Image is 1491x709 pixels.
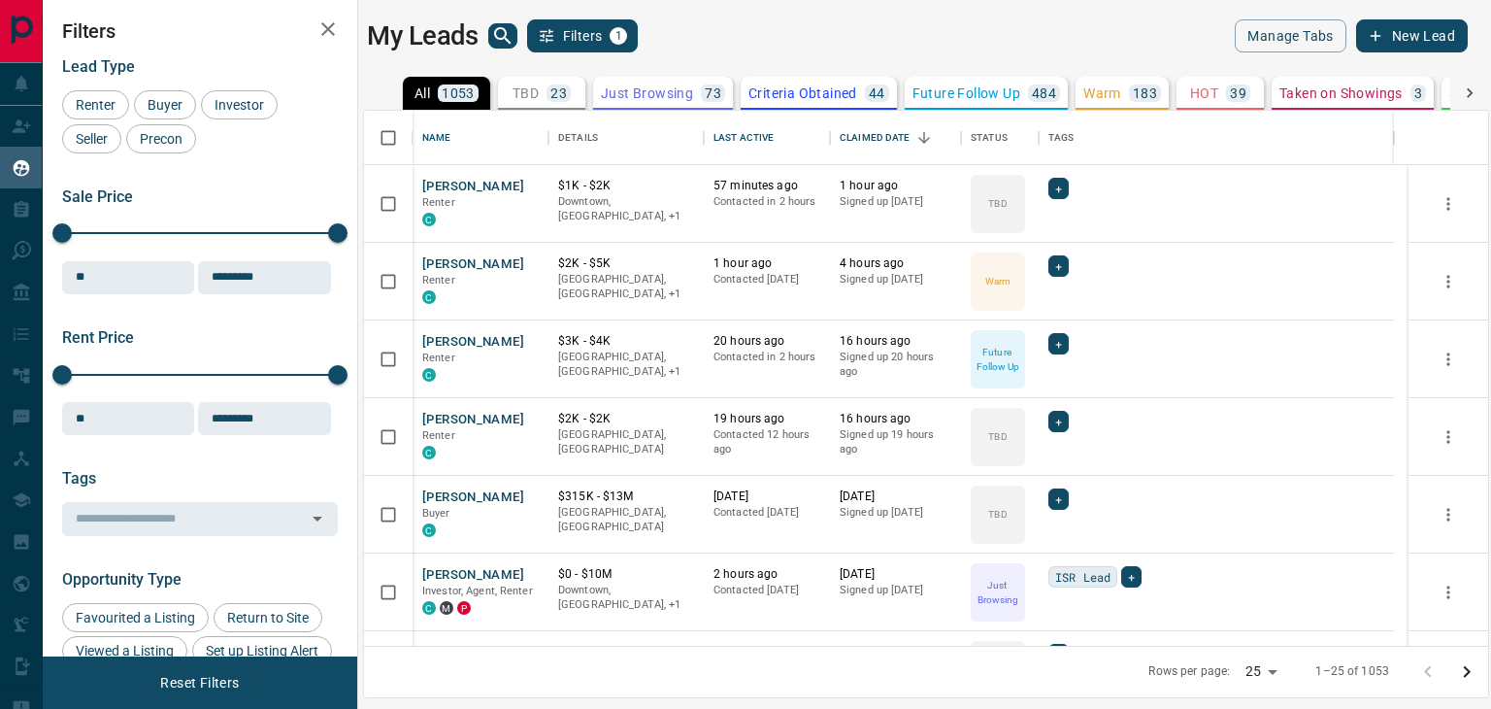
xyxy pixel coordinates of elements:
[214,603,322,632] div: Return to Site
[220,610,315,625] span: Return to Site
[422,352,455,364] span: Renter
[1055,334,1062,354] span: +
[422,333,524,352] button: [PERSON_NAME]
[134,90,196,119] div: Buyer
[713,644,820,660] p: [DATE]
[1434,189,1463,219] button: more
[1055,412,1062,431] span: +
[558,411,694,427] p: $2K - $2K
[840,566,951,583] p: [DATE]
[713,411,820,427] p: 19 hours ago
[69,97,122,113] span: Renter
[713,178,820,194] p: 57 minutes ago
[1434,422,1463,452] button: more
[422,507,450,520] span: Buyer
[457,601,471,615] div: property.ca
[988,507,1007,522] p: TBD
[558,566,694,583] p: $0 - $10M
[713,427,820,457] p: Contacted 12 hours ago
[1128,567,1135,587] span: +
[713,505,820,521] p: Contacted [DATE]
[422,290,436,304] div: condos.ca
[558,489,694,505] p: $315K - $13M
[148,666,251,699] button: Reset Filters
[413,111,548,165] div: Name
[1434,578,1463,607] button: more
[840,272,951,287] p: Signed up [DATE]
[1414,86,1422,100] p: 3
[527,19,639,52] button: Filters1
[550,86,567,100] p: 23
[422,255,524,274] button: [PERSON_NAME]
[869,86,885,100] p: 44
[912,86,1020,100] p: Future Follow Up
[62,603,209,632] div: Favourited a Listing
[1447,653,1486,692] button: Go to next page
[304,505,331,532] button: Open
[558,644,694,660] p: $494K - $599K
[141,97,189,113] span: Buyer
[558,350,694,380] p: Toronto
[1148,663,1230,680] p: Rows per page:
[830,111,961,165] div: Claimed Date
[705,86,721,100] p: 73
[558,178,694,194] p: $1K - $2K
[840,644,951,660] p: [DATE]
[985,274,1011,288] p: Warm
[840,583,951,598] p: Signed up [DATE]
[422,429,455,442] span: Renter
[1048,489,1069,510] div: +
[840,411,951,427] p: 16 hours ago
[988,429,1007,444] p: TBD
[367,20,479,51] h1: My Leads
[601,86,693,100] p: Just Browsing
[1434,345,1463,374] button: more
[548,111,704,165] div: Details
[440,601,453,615] div: mrloft.ca
[558,111,598,165] div: Details
[1083,86,1121,100] p: Warm
[69,643,181,658] span: Viewed a Listing
[911,124,938,152] button: Sort
[422,601,436,615] div: condos.ca
[1133,86,1157,100] p: 183
[713,333,820,350] p: 20 hours ago
[422,566,524,585] button: [PERSON_NAME]
[1032,86,1056,100] p: 484
[1434,500,1463,529] button: more
[199,643,325,658] span: Set up Listing Alert
[422,446,436,459] div: condos.ca
[62,19,338,43] h2: Filters
[558,272,694,302] p: Toronto
[69,131,115,147] span: Seller
[422,178,524,196] button: [PERSON_NAME]
[1238,658,1284,686] div: 25
[422,196,455,209] span: Renter
[1235,19,1345,52] button: Manage Tabs
[488,23,517,49] button: search button
[422,644,524,662] button: [PERSON_NAME]
[62,636,187,665] div: Viewed a Listing
[840,178,951,194] p: 1 hour ago
[713,272,820,287] p: Contacted [DATE]
[713,111,774,165] div: Last Active
[126,124,196,153] div: Precon
[208,97,271,113] span: Investor
[1048,255,1069,277] div: +
[840,427,951,457] p: Signed up 19 hours ago
[1055,179,1062,198] span: +
[961,111,1039,165] div: Status
[201,90,278,119] div: Investor
[1230,86,1246,100] p: 39
[748,86,857,100] p: Criteria Obtained
[971,111,1008,165] div: Status
[62,187,133,206] span: Sale Price
[1055,256,1062,276] span: +
[988,196,1007,211] p: TBD
[1048,411,1069,432] div: +
[422,585,533,597] span: Investor, Agent, Renter
[1055,645,1062,664] span: +
[422,523,436,537] div: condos.ca
[840,505,951,521] p: Signed up [DATE]
[713,255,820,272] p: 1 hour ago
